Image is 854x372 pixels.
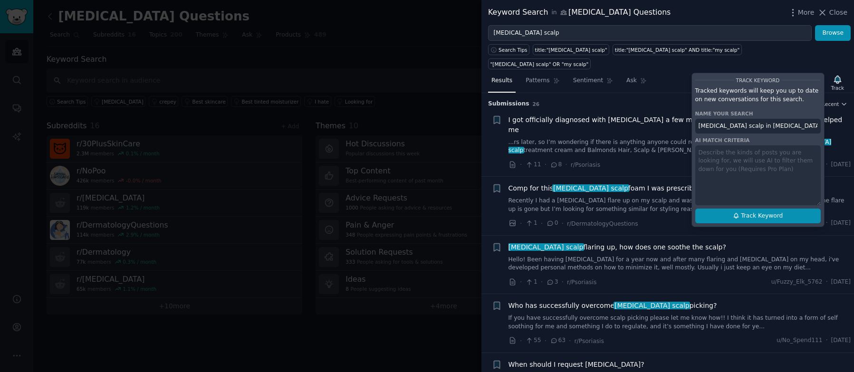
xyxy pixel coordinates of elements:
[826,278,828,286] span: ·
[488,58,591,69] a: "[MEDICAL_DATA] scalp" OR "my scalp"
[777,336,823,345] span: u/No_Spend111
[615,47,740,53] div: title:"[MEDICAL_DATA] scalp" AND title:"my scalp"
[623,73,650,93] a: Ask
[695,209,821,224] button: Track Keyword
[488,7,671,19] div: Keyword Search [MEDICAL_DATA] Questions
[828,73,847,93] button: Track
[488,73,516,93] a: Results
[831,219,851,228] span: [DATE]
[509,256,851,272] a: Hello! Been having [MEDICAL_DATA] for a year now and after many flaring and [MEDICAL_DATA] on my ...
[571,162,600,168] span: r/Psoriasis
[499,47,528,53] span: Search Tips
[509,183,702,193] a: Comp for this[MEDICAL_DATA] scalpfoam I was prescribed
[815,25,851,41] button: Browse
[546,219,558,228] span: 0
[541,277,543,287] span: ·
[695,137,821,143] div: AI match criteria
[541,219,543,229] span: ·
[509,301,717,311] a: Who has successfully overcome[MEDICAL_DATA] scalppicking?
[829,8,847,18] span: Close
[695,119,821,134] input: Name this search
[614,302,690,309] span: [MEDICAL_DATA] scalp
[798,8,815,18] span: More
[695,87,821,104] p: Tracked keywords will keep you up to date on new conversations for this search.
[613,44,742,55] a: title:"[MEDICAL_DATA] scalp" AND title:"my scalp"
[509,242,726,252] a: [MEDICAL_DATA] scalpflaring up, how does one soothe the scalp?
[550,336,566,345] span: 63
[562,219,564,229] span: ·
[520,336,522,346] span: ·
[509,314,851,331] a: If you have successfully overcome scalp picking please let me know how!! I think it has turned in...
[550,161,562,169] span: 8
[567,279,596,286] span: r/Psoriasis
[570,73,616,93] a: Sentiment
[573,76,603,85] span: Sentiment
[575,338,604,344] span: r/Psoriasis
[817,8,847,18] button: Close
[826,219,828,228] span: ·
[509,183,702,193] span: Comp for this foam I was prescribed
[831,278,851,286] span: [DATE]
[546,278,558,286] span: 3
[545,336,547,346] span: ·
[533,101,540,107] span: 26
[569,336,571,346] span: ·
[826,161,828,169] span: ·
[822,101,847,107] button: Recent
[525,336,541,345] span: 55
[826,336,828,345] span: ·
[509,138,851,155] a: ...rs later, so I’m wondering if there is anything anyone could recommend. I have also ordered[ME...
[535,47,607,53] div: title:"[MEDICAL_DATA] scalp"
[509,360,644,370] a: When should I request [MEDICAL_DATA]?
[520,160,522,170] span: ·
[525,219,537,228] span: 1
[831,161,851,169] span: [DATE]
[520,219,522,229] span: ·
[525,278,537,286] span: 1
[508,243,584,251] span: [MEDICAL_DATA] scalp
[488,44,529,55] button: Search Tips
[509,301,717,311] span: Who has successfully overcome picking?
[522,73,563,93] a: Patterns
[526,76,549,85] span: Patterns
[509,197,851,213] a: Recently I had a [MEDICAL_DATA] flare up on my scalp and was given this foam spray. It worked gre...
[831,336,851,345] span: [DATE]
[551,9,557,17] span: in
[491,76,512,85] span: Results
[771,278,823,286] span: u/Fuzzy_Elk_5762
[520,277,522,287] span: ·
[545,160,547,170] span: ·
[695,110,821,117] div: Name your search
[488,25,812,41] input: Try a keyword related to your business
[788,8,815,18] button: More
[509,115,851,135] a: I got officially diagnosed with [MEDICAL_DATA] a few months back here are some things that helped me
[533,44,609,55] a: title:"[MEDICAL_DATA] scalp"
[626,76,637,85] span: Ask
[741,212,783,220] span: Track Keyword
[525,161,541,169] span: 11
[565,160,567,170] span: ·
[736,77,780,83] span: Track Keyword
[490,61,589,67] div: "[MEDICAL_DATA] scalp" OR "my scalp"
[831,85,844,91] div: Track
[488,100,529,108] span: Submission s
[562,277,564,287] span: ·
[567,220,638,227] span: r/DermatologyQuestions
[822,101,839,107] span: Recent
[509,242,726,252] span: flaring up, how does one soothe the scalp?
[552,184,629,192] span: [MEDICAL_DATA] scalp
